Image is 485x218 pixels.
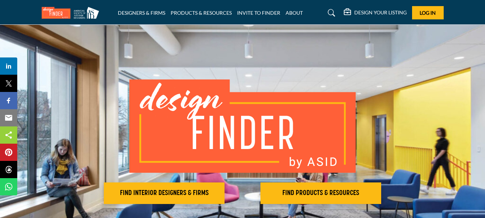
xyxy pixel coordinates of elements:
a: INVITE TO FINDER [237,10,280,16]
img: Site Logo [42,7,103,19]
span: Log In [420,10,436,16]
button: FIND PRODUCTS & RESOURCES [260,182,381,204]
a: ABOUT [286,10,303,16]
img: image [129,79,356,173]
button: FIND INTERIOR DESIGNERS & FIRMS [104,182,225,204]
div: DESIGN YOUR LISTING [344,9,407,17]
h5: DESIGN YOUR LISTING [354,9,407,16]
a: DESIGNERS & FIRMS [118,10,165,16]
a: PRODUCTS & RESOURCES [171,10,232,16]
button: Log In [412,6,444,19]
h2: FIND INTERIOR DESIGNERS & FIRMS [106,189,222,198]
h2: FIND PRODUCTS & RESOURCES [263,189,379,198]
a: Search [321,7,340,19]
